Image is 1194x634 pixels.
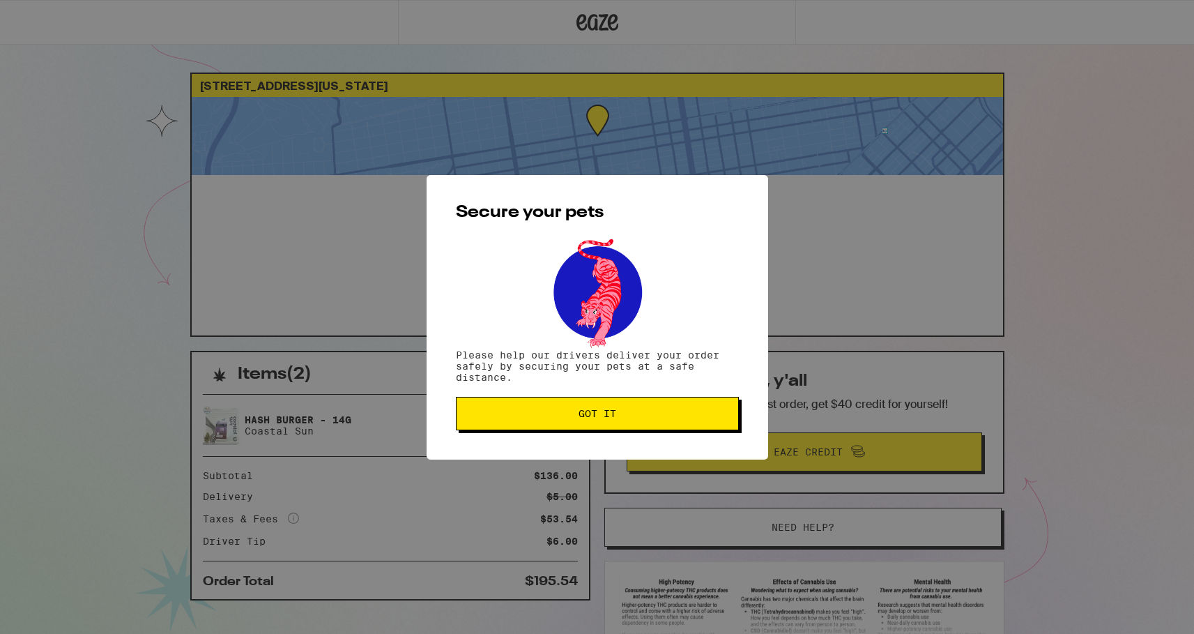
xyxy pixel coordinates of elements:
span: Got it [579,409,616,418]
img: pets [540,235,655,349]
span: Hi. Need any help? [8,10,100,21]
button: Got it [456,397,739,430]
h2: Secure your pets [456,204,739,221]
p: Please help our drivers deliver your order safely by securing your pets at a safe distance. [456,349,739,383]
